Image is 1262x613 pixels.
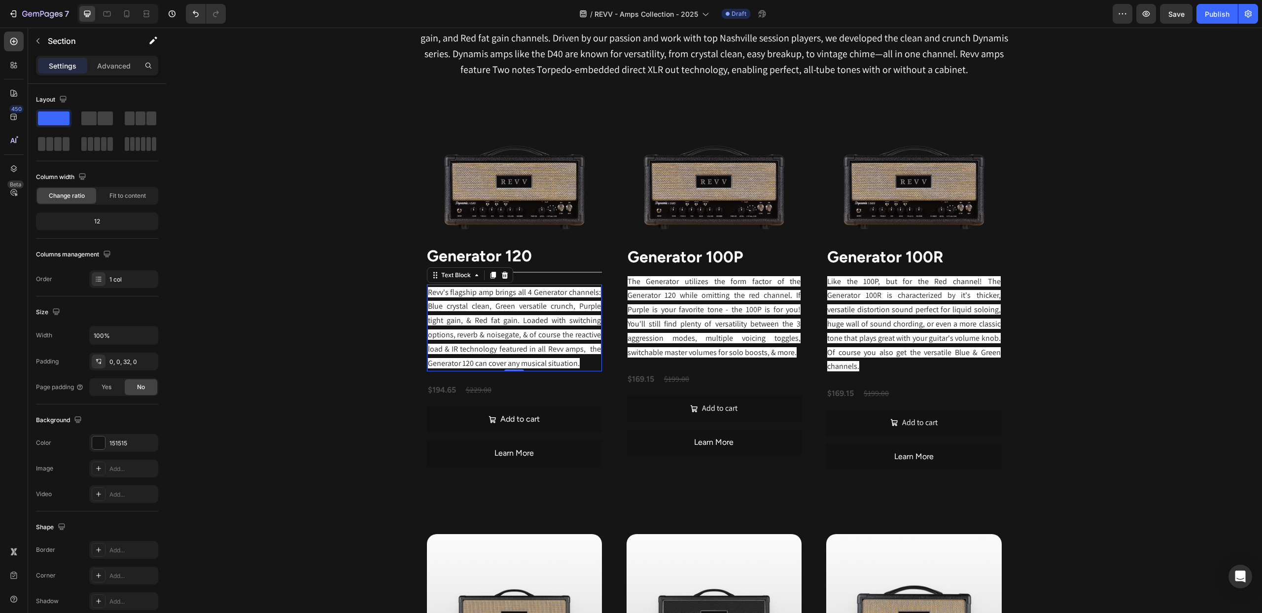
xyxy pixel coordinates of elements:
[261,219,436,238] h2: Rich Text Editor. Editing area: main
[1196,4,1238,24] button: Publish
[166,28,1262,613] iframe: Design area
[36,306,62,319] div: Size
[36,248,113,261] div: Columns management
[36,331,52,340] div: Width
[38,215,156,228] div: 12
[262,259,435,341] span: Revv's flagship amp brings all 4 Generator channels: Blue crystal clean, Green versatile crunch, ...
[109,572,156,580] div: Add...
[109,546,156,555] div: Add...
[299,355,326,371] div: $229.00
[186,4,226,24] div: Undo/Redo
[137,383,145,392] span: No
[36,597,59,606] div: Shadow
[49,191,85,200] span: Change ratio
[97,61,131,71] p: Advanced
[261,413,436,439] button: <p>Learn More</p>
[4,4,73,24] button: 7
[36,438,51,447] div: Color
[1168,10,1185,18] span: Save
[1205,9,1229,19] div: Publish
[65,8,69,20] p: 7
[261,219,366,238] strong: generator 120
[109,490,156,499] div: Add...
[36,490,52,499] div: Video
[536,374,571,388] div: Add to cart
[7,180,24,188] div: Beta
[36,521,68,534] div: Shape
[49,61,76,71] p: Settings
[732,9,746,18] span: Draft
[728,422,768,436] p: Learn More
[460,344,489,360] div: $169.15
[273,243,307,252] div: Text Block
[660,107,835,212] img: gempages_458901126431900609-1885634d-9647-4b75-a85f-df3c27a56f13.webp
[461,249,634,330] span: The Generator utilizes the form factor of the Generator 120 while omitting the red channel. If Pu...
[660,416,835,442] button: <p>Learn More</p>
[460,219,635,240] h2: Rich Text Editor. Editing area: main
[661,220,834,239] p: ⁠⁠⁠⁠⁠⁠⁠
[36,93,69,107] div: Layout
[36,464,53,473] div: Image
[261,379,436,405] button: Add to cart
[460,402,635,428] button: <p>Learn More</p>
[261,355,291,371] div: $194.65
[460,107,635,212] img: gempages_458901126431900609-1885634d-9647-4b75-a85f-df3c27a56f13.webp
[1228,565,1252,588] div: Open Intercom Messenger
[36,171,88,184] div: Column width
[528,408,567,422] p: Learn More
[36,357,59,366] div: Padding
[9,105,24,113] div: 450
[36,545,55,554] div: Border
[109,597,156,606] div: Add...
[261,107,436,212] img: gempages_458901126431900609-1885634d-9647-4b75-a85f-df3c27a56f13.webp
[36,571,56,580] div: Corner
[48,35,129,47] p: Section
[590,9,593,19] span: /
[36,383,84,392] div: Page padding
[460,368,635,394] button: Add to cart
[261,219,436,238] p: ⁠⁠⁠⁠⁠⁠⁠
[36,275,52,284] div: Order
[661,220,777,239] strong: Generator 100R
[661,249,834,344] span: Like the 100P, but for the Red channel! The Generator 100R is characterized by it's thicker, vers...
[109,439,156,448] div: 151515
[660,358,689,374] div: $169.15
[109,191,146,200] span: Fit to content
[90,326,158,344] input: Auto
[461,220,634,239] p: ⁠⁠⁠⁠⁠⁠⁠
[461,220,577,239] strong: Generator 100P
[497,344,524,360] div: $199.00
[328,419,368,433] p: Learn More
[109,465,156,473] div: Add...
[660,219,835,240] h2: Rich Text Editor. Editing area: main
[697,358,724,374] div: $199.00
[36,414,84,427] div: Background
[595,9,698,19] span: REVV - Amps Collection - 2025
[660,382,835,408] button: Add to cart
[334,385,374,399] div: Add to cart
[102,383,111,392] span: Yes
[109,275,156,284] div: 1 col
[109,358,156,366] div: 0, 0, 32, 0
[736,388,771,402] div: Add to cart
[1160,4,1192,24] button: Save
